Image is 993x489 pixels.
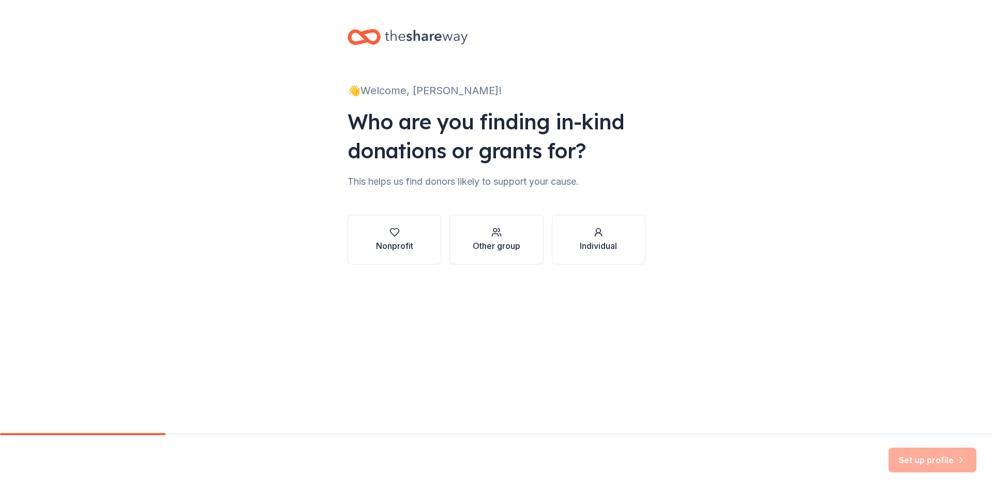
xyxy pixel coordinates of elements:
[348,215,441,264] button: Nonprofit
[449,215,543,264] button: Other group
[348,107,645,165] div: Who are you finding in-kind donations or grants for?
[552,215,645,264] button: Individual
[348,82,645,99] div: 👋 Welcome, [PERSON_NAME]!
[376,240,413,252] div: Nonprofit
[580,240,617,252] div: Individual
[348,173,645,190] div: This helps us find donors likely to support your cause.
[473,240,520,252] div: Other group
